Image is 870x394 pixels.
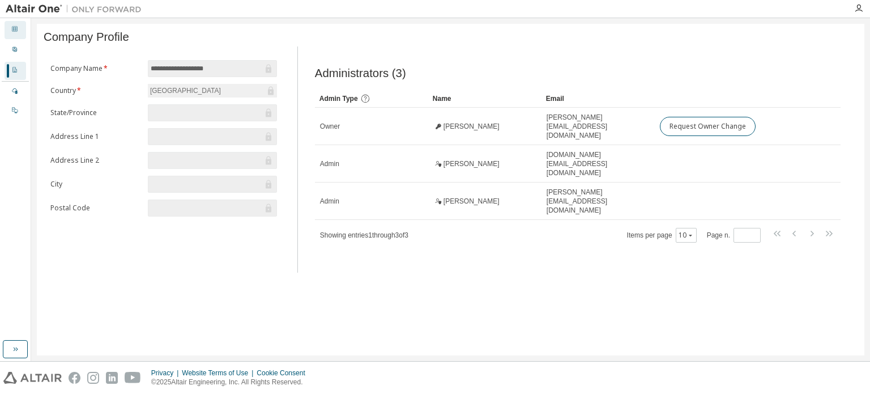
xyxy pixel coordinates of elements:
[69,372,80,384] img: facebook.svg
[6,3,147,15] img: Altair One
[546,90,650,108] div: Email
[44,31,129,44] span: Company Profile
[125,372,141,384] img: youtube.svg
[547,150,650,177] span: [DOMAIN_NAME][EMAIL_ADDRESS][DOMAIN_NAME]
[320,122,340,131] span: Owner
[151,368,182,378] div: Privacy
[319,95,358,103] span: Admin Type
[148,84,277,98] div: [GEOGRAPHIC_DATA]
[320,231,408,239] span: Showing entries 1 through 3 of 3
[679,231,694,240] button: 10
[443,197,500,206] span: [PERSON_NAME]
[320,197,339,206] span: Admin
[148,84,223,97] div: [GEOGRAPHIC_DATA]
[50,64,141,73] label: Company Name
[433,90,537,108] div: Name
[50,204,141,213] label: Postal Code
[5,62,26,80] div: Company Profile
[50,108,141,117] label: State/Province
[315,67,406,80] span: Administrators (3)
[627,228,697,243] span: Items per page
[320,159,339,168] span: Admin
[182,368,257,378] div: Website Terms of Use
[660,117,756,136] button: Request Owner Change
[547,188,650,215] span: [PERSON_NAME][EMAIL_ADDRESS][DOMAIN_NAME]
[443,122,500,131] span: [PERSON_NAME]
[50,156,141,165] label: Address Line 2
[151,378,312,387] p: © 2025 Altair Engineering, Inc. All Rights Reserved.
[5,21,26,39] div: Dashboard
[50,86,141,95] label: Country
[87,372,99,384] img: instagram.svg
[257,368,312,378] div: Cookie Consent
[5,102,26,120] div: On Prem
[50,132,141,141] label: Address Line 1
[3,372,62,384] img: altair_logo.svg
[5,83,26,101] div: Managed
[50,180,141,189] label: City
[106,372,118,384] img: linkedin.svg
[707,228,761,243] span: Page n.
[547,113,650,140] span: [PERSON_NAME][EMAIL_ADDRESS][DOMAIN_NAME]
[5,41,26,60] div: User Profile
[443,159,500,168] span: [PERSON_NAME]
